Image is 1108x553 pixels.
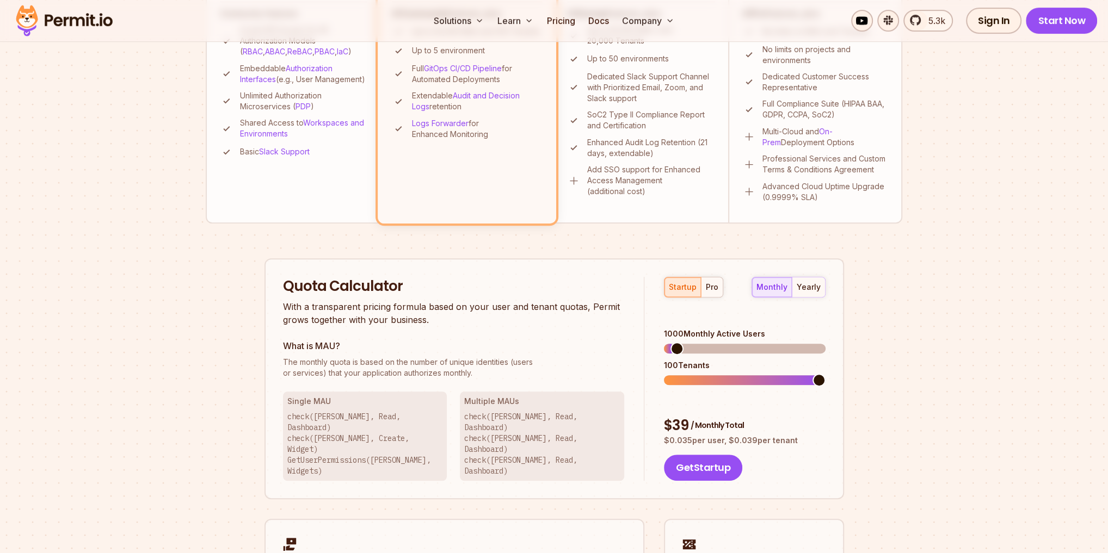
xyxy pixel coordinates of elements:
[762,71,888,93] p: Dedicated Customer Success Representative
[587,109,715,131] p: SoC2 Type II Compliance Report and Certification
[903,10,953,32] a: 5.3k
[287,47,312,56] a: ReBAC
[922,14,945,27] span: 5.3k
[664,455,742,481] button: GetStartup
[797,282,821,293] div: yearly
[240,64,333,84] a: Authorization Interfaces
[412,118,542,140] p: for Enhanced Monitoring
[664,416,825,436] div: $ 39
[412,119,469,128] a: Logs Forwarder
[240,146,310,157] p: Basic
[240,63,367,85] p: Embeddable (e.g., User Management)
[283,357,625,368] span: The monthly quota is based on the number of unique identities (users
[664,360,825,371] div: 100 Tenants
[664,435,825,446] p: $ 0.035 per user, $ 0.039 per tenant
[762,126,888,148] p: Multi-Cloud and Deployment Options
[587,71,715,104] p: Dedicated Slack Support Channel with Prioritized Email, Zoom, and Slack support
[587,137,715,159] p: Enhanced Audit Log Retention (21 days, extendable)
[617,10,679,32] button: Company
[11,2,118,39] img: Permit logo
[429,10,488,32] button: Solutions
[762,44,888,66] p: No limits on projects and environments
[464,411,620,476] p: check([PERSON_NAME], Read, Dashboard) check([PERSON_NAME], Read, Dashboard) check([PERSON_NAME], ...
[412,90,542,112] p: Extendable retention
[287,411,443,476] p: check([PERSON_NAME], Read, Dashboard) check([PERSON_NAME], Create, Widget) GetUserPermissions([PE...
[412,45,485,56] p: Up to 5 environment
[1026,8,1097,34] a: Start Now
[664,328,825,339] div: 1000 Monthly Active Users
[265,47,285,56] a: ABAC
[283,357,625,378] p: or services) that your application authorizes monthly.
[762,127,833,147] a: On-Prem
[542,10,579,32] a: Pricing
[337,47,348,56] a: IaC
[587,164,715,197] p: Add SSO support for Enhanced Access Management (additional cost)
[412,63,542,85] p: Full for Automated Deployments
[966,8,1022,34] a: Sign In
[464,396,620,407] h3: Multiple MAUs
[691,420,744,431] span: / Monthly Total
[762,98,888,120] p: Full Compliance Suite (HIPAA BAA, GDPR, CCPA, SoC2)
[493,10,538,32] button: Learn
[240,117,367,139] p: Shared Access to
[240,90,367,112] p: Unlimited Authorization Microservices ( )
[762,181,888,203] p: Advanced Cloud Uptime Upgrade (0.9999% SLA)
[412,91,520,111] a: Audit and Decision Logs
[706,282,718,293] div: pro
[587,53,669,64] p: Up to 50 environments
[243,47,263,56] a: RBAC
[283,339,625,352] h3: What is MAU?
[283,277,625,296] h2: Quota Calculator
[283,300,625,326] p: With a transparent pricing formula based on your user and tenant quotas, Permit grows together wi...
[583,10,613,32] a: Docs
[315,47,335,56] a: PBAC
[259,147,310,156] a: Slack Support
[424,64,502,73] a: GitOps CI/CD Pipeline
[296,102,311,111] a: PDP
[762,153,888,175] p: Professional Services and Custom Terms & Conditions Agreement
[287,396,443,407] h3: Single MAU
